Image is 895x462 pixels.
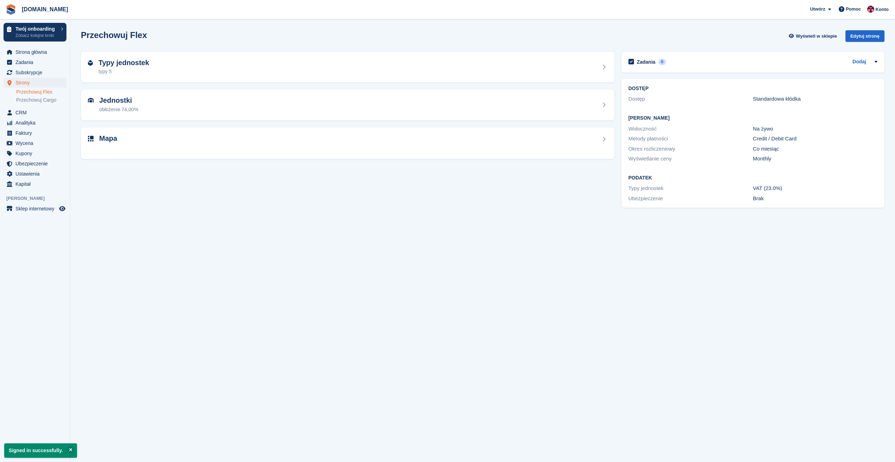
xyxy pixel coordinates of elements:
a: Mapa [81,127,614,159]
div: Wyświetlanie ceny [628,155,753,163]
a: menu [4,169,66,179]
div: Monthly [753,155,877,163]
span: Ubezpieczenie [15,159,58,169]
div: obłożenie 74,00% [99,106,138,113]
a: Twój onboarding Zobacz kolejne kroki [4,23,66,42]
span: CRM [15,108,58,118]
img: unit-icn-7be61d7bf1b0ce9d3e12c5938cc71ed9869f7b940bace4675aadf7bd6d80202e.svg [88,98,94,103]
a: menu [4,128,66,138]
div: Na żywo [753,125,877,133]
span: Faktury [15,128,58,138]
div: Credit / Debit Card [753,135,877,143]
div: Co miesiąc [753,145,877,153]
a: Podgląd sklepu [58,204,66,213]
span: Subskrypcje [15,68,58,77]
p: Twój onboarding [15,26,57,31]
div: Standardowa kłódka [753,95,877,103]
a: menu [4,108,66,118]
a: menu [4,57,66,67]
img: stora-icon-8386f47178a22dfd0bd8f6a31ec36ba5ce8667c1dd55bd0f319d3a0aa187defe.svg [6,4,16,15]
p: Signed in successfully. [4,443,77,458]
img: unit-type-icn-2b2737a686de81e16bb02015468b77c625bbabd49415b5ef34ead5e3b44a266d.svg [88,60,93,66]
h2: Typy jednostek [98,59,149,67]
a: menu [4,118,66,128]
div: Edytuj stronę [845,30,884,42]
a: Jednostki obłożenie 74,00% [81,89,614,120]
span: Zadania [15,57,58,67]
span: Utwórz [810,6,825,13]
span: Kupony [15,148,58,158]
p: Zobacz kolejne kroki [15,32,57,39]
span: Strony [15,78,58,88]
span: Pomoc [846,6,861,13]
h2: [PERSON_NAME] [628,115,877,121]
h2: Przechowuj Flex [81,30,147,40]
span: Kapitał [15,179,58,189]
a: [DOMAIN_NAME] [19,4,71,15]
span: Strona główna [15,47,58,57]
a: menu [4,68,66,77]
img: Mateusz Kacwin [867,6,874,13]
div: Dostęp [628,95,753,103]
a: Wyświetl w sklepie [788,30,840,42]
a: menu [4,138,66,148]
a: Dodaj [852,58,866,66]
div: 0 [658,59,666,65]
a: menu [4,204,66,214]
a: menu [4,179,66,189]
h2: Jednostki [99,96,138,105]
a: menu [4,159,66,169]
a: Typy jednostek typy 5 [81,52,614,83]
span: Ustawienia [15,169,58,179]
div: typy 5 [98,68,149,75]
h2: Zadania [637,59,656,65]
div: Metody płatności [628,135,753,143]
span: Wyświetl w sklepie [796,33,837,40]
h2: Mapa [99,134,117,143]
div: VAT (23.0%) [753,184,877,192]
img: map-icn-33ee37083ee616e46c38cad1a60f524a97daa1e2b2c8c0bc3eb3415660979fc1.svg [88,136,94,141]
span: Sklep internetowy [15,204,58,214]
a: Przechowuj Flex [16,89,66,95]
div: Brak [753,195,877,203]
div: Okres rozliczeniowy [628,145,753,153]
a: menu [4,78,66,88]
div: Widoczność [628,125,753,133]
span: Wycena [15,138,58,148]
div: Typy jednostek [628,184,753,192]
div: Ubezpieczenie [628,195,753,203]
h2: DOSTĘP [628,86,877,91]
a: Przechowuj Cargo [16,97,66,103]
span: Analityka [15,118,58,128]
a: menu [4,148,66,158]
h2: Podatek [628,175,877,181]
a: menu [4,47,66,57]
span: Konto [875,6,889,13]
span: [PERSON_NAME] [6,195,70,202]
a: Edytuj stronę [845,30,884,45]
